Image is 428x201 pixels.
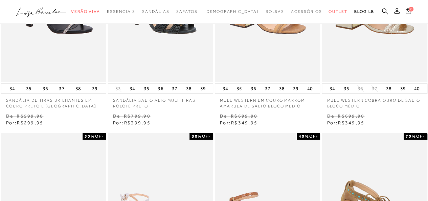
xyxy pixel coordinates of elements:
[142,84,151,93] button: 35
[156,84,165,93] button: 36
[265,5,284,18] a: categoryNavScreenReaderText
[341,84,351,93] button: 35
[41,84,50,93] button: 36
[204,5,259,18] a: noSubCategoriesText
[107,9,135,14] span: Essenciais
[291,5,322,18] a: categoryNavScreenReaderText
[113,85,123,92] button: 33
[309,134,318,139] span: OFF
[327,113,334,119] small: De
[202,134,211,139] span: OFF
[370,85,379,92] button: 37
[71,9,100,14] span: Verão Viva
[73,84,83,93] button: 38
[338,120,364,125] span: R$349,95
[220,84,230,93] button: 34
[412,84,422,93] button: 40
[17,113,43,119] small: R$599,90
[108,94,213,109] a: SANDÁLIA SALTO ALTO MULTITIRAS ROLOTÊ PRETO
[329,5,347,18] a: categoryNavScreenReaderText
[215,94,320,109] a: MULE WESTERN EM COURO MARROM AMARULA DE SALTO BLOCO MÉDIO
[322,94,427,109] a: MULE WESTERN COBRA OURO DE SALTO BLOCO MÉDIO
[305,84,315,93] button: 40
[204,9,259,14] span: [DEMOGRAPHIC_DATA]
[1,94,106,109] a: SANDÁLIA DE TIRAS BRILHANTES EM COURO PRETO E [GEOGRAPHIC_DATA]
[57,84,66,93] button: 37
[263,84,272,93] button: 37
[291,84,300,93] button: 39
[85,134,95,139] strong: 50%
[192,134,202,139] strong: 30%
[404,7,413,17] button: 0
[198,84,208,93] button: 39
[406,134,416,139] strong: 70%
[249,84,258,93] button: 36
[354,5,374,18] a: BLOG LB
[17,120,43,125] span: R$299,95
[356,85,365,92] button: 36
[6,120,44,125] span: Por:
[113,113,120,119] small: De
[277,84,286,93] button: 38
[107,5,135,18] a: categoryNavScreenReaderText
[384,84,393,93] button: 38
[220,120,257,125] span: Por:
[6,113,13,119] small: De
[142,5,169,18] a: categoryNavScreenReaderText
[409,7,413,12] span: 0
[128,84,137,93] button: 34
[90,84,99,93] button: 39
[71,5,100,18] a: categoryNavScreenReaderText
[113,120,151,125] span: Por:
[231,113,257,119] small: R$699,90
[95,134,104,139] span: OFF
[184,84,194,93] button: 38
[327,120,364,125] span: Por:
[124,113,151,119] small: R$799,90
[338,113,364,119] small: R$699,90
[265,9,284,14] span: Bolsas
[416,134,425,139] span: OFF
[24,84,33,93] button: 35
[176,9,197,14] span: Sapatos
[234,84,244,93] button: 35
[291,9,322,14] span: Acessórios
[398,84,407,93] button: 39
[124,120,151,125] span: R$399,95
[354,9,374,14] span: BLOG LB
[7,84,17,93] button: 34
[220,113,227,119] small: De
[299,134,309,139] strong: 40%
[170,84,179,93] button: 37
[329,9,347,14] span: Outlet
[231,120,257,125] span: R$349,95
[176,5,197,18] a: categoryNavScreenReaderText
[142,9,169,14] span: Sandálias
[328,84,337,93] button: 34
